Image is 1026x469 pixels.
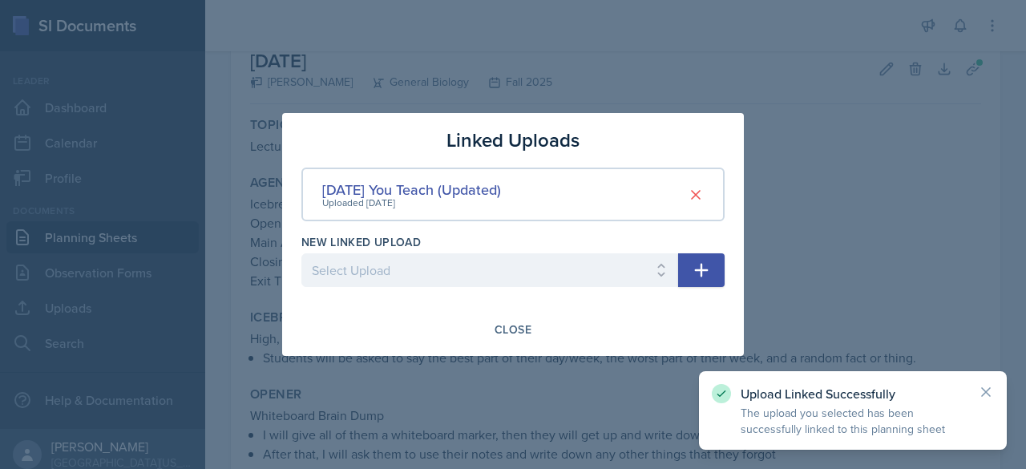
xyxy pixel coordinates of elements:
[495,323,531,336] div: Close
[741,386,965,402] p: Upload Linked Successfully
[301,234,421,250] label: New Linked Upload
[484,316,542,343] button: Close
[446,126,580,155] h3: Linked Uploads
[741,405,965,437] p: The upload you selected has been successfully linked to this planning sheet
[322,179,501,200] div: [DATE] You Teach (Updated)
[322,196,501,210] div: Uploaded [DATE]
